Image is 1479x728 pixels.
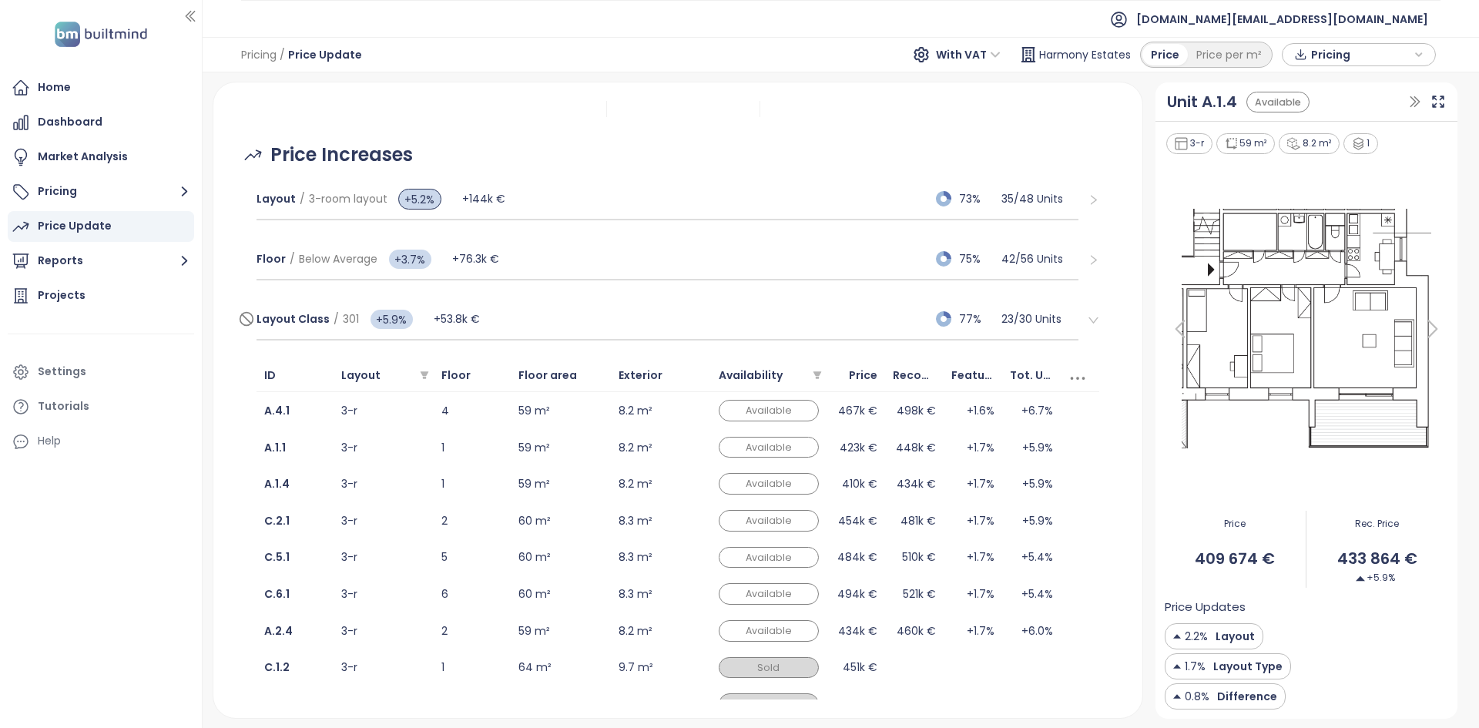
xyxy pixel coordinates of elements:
[434,649,511,686] td: 1
[389,250,431,269] span: +3.7%
[1010,367,1078,383] span: Tot. Update
[1021,402,1053,419] span: +6.7%
[719,367,783,383] span: Availability
[944,465,1002,502] td: +1.7%
[619,367,662,383] span: Exterior
[1088,314,1099,326] span: right
[334,539,434,576] td: 3-r
[1136,1,1428,38] span: [DOMAIN_NAME][EMAIL_ADDRESS][DOMAIN_NAME]
[1021,549,1053,565] span: +5.4%
[1213,688,1277,705] span: Difference
[1356,571,1395,585] span: +5.9%
[257,251,286,267] span: Floor
[38,147,128,166] div: Market Analysis
[1343,133,1379,154] div: 1
[434,502,511,539] td: 2
[827,392,885,429] td: 467k €
[813,371,822,380] span: filter
[8,426,194,457] div: Help
[951,367,1041,383] span: Feature Update
[264,623,293,639] a: A.2.4
[511,686,611,723] td: 61 m²
[827,429,885,466] td: 423k €
[1165,547,1306,571] span: 409 674 €
[611,575,711,612] td: 8.3 m²
[462,191,505,206] span: +144k €
[611,392,711,429] td: 8.2 m²
[611,612,711,649] td: 8.2 m²
[944,429,1002,466] td: +1.7%
[434,612,511,649] td: 2
[719,657,819,679] div: Sold
[434,429,511,466] td: 1
[264,403,290,418] b: A.4.1
[300,191,305,206] span: /
[398,189,441,210] span: +5.2%
[264,367,326,384] span: ID
[8,357,194,387] a: Settings
[241,41,277,69] span: Pricing
[959,250,993,267] span: 75%
[885,575,944,612] td: 521k €
[1001,190,1078,207] p: 35 / 48 Units
[264,440,286,455] b: A.1.1
[434,575,511,612] td: 6
[518,367,577,383] span: Floor area
[611,686,711,723] td: 8.5 m²
[38,216,112,236] div: Price Update
[334,311,339,327] span: /
[1356,574,1365,583] img: Decrease
[959,190,993,207] span: 73%
[611,502,711,539] td: 8.3 m²
[334,429,434,466] td: 3-r
[827,465,885,502] td: 410k €
[944,502,1002,539] td: +1.7%
[719,400,819,421] div: Available
[1001,250,1078,267] p: 42 / 56 Units
[1039,41,1131,69] span: Harmony Estates
[299,251,377,267] span: Below Average
[1165,204,1448,454] img: Floor plan
[452,251,499,267] span: +76.3k €
[341,367,381,383] span: Layout
[8,176,194,207] button: Pricing
[827,575,885,612] td: 494k €
[1311,43,1410,66] span: Pricing
[264,549,290,565] a: C.5.1
[1022,475,1053,492] span: +5.9%
[441,367,471,383] span: Floor
[1173,628,1181,645] img: Decrease
[434,311,480,327] span: +53.8k €
[1022,439,1053,456] span: +5.9%
[611,465,711,502] td: 8.2 m²
[719,583,819,605] div: Available
[334,465,434,502] td: 3-r
[1185,658,1206,675] span: 1.7%
[719,620,819,642] div: Available
[264,476,290,491] b: A.1.4
[288,41,362,69] span: Price Update
[719,547,819,569] div: Available
[885,502,944,539] td: 481k €
[944,392,1002,429] td: +1.6%
[280,41,285,69] span: /
[371,310,413,329] span: +5.9%
[1166,133,1212,154] div: 3-r
[257,311,330,327] span: Layout Class
[511,612,611,649] td: 59 m²
[334,612,434,649] td: 3-r
[893,367,1010,383] span: Recommended Price
[885,392,944,429] td: 498k €
[264,513,290,528] b: C.2.1
[8,72,194,103] a: Home
[1290,43,1427,66] div: button
[50,18,152,50] img: logo
[1279,133,1340,154] div: 8.2 m²
[719,437,819,458] div: Available
[1173,658,1181,675] img: Decrease
[1021,622,1053,639] span: +6.0%
[8,391,194,422] a: Tutorials
[1246,92,1310,112] div: Available
[1165,517,1306,532] span: Price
